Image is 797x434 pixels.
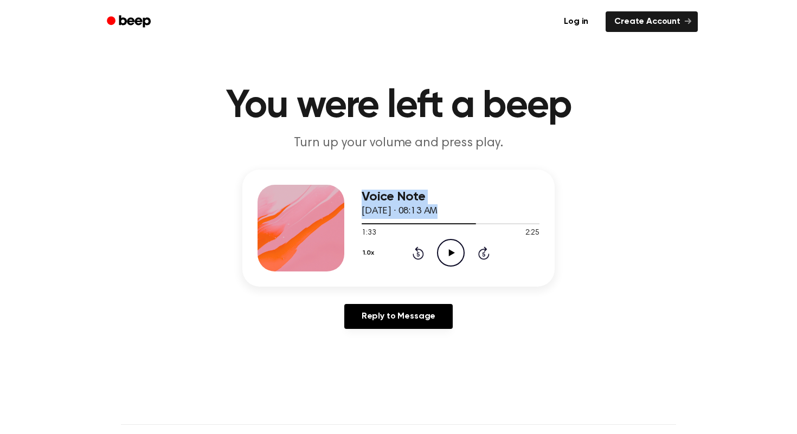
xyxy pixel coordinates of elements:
span: 1:33 [362,228,376,239]
button: 1.0x [362,244,378,262]
a: Log in [553,9,599,34]
a: Reply to Message [344,304,453,329]
span: [DATE] · 08:13 AM [362,206,438,216]
h3: Voice Note [362,190,539,204]
a: Create Account [606,11,698,32]
h1: You were left a beep [121,87,676,126]
span: 2:25 [525,228,539,239]
p: Turn up your volume and press play. [190,134,607,152]
a: Beep [99,11,160,33]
